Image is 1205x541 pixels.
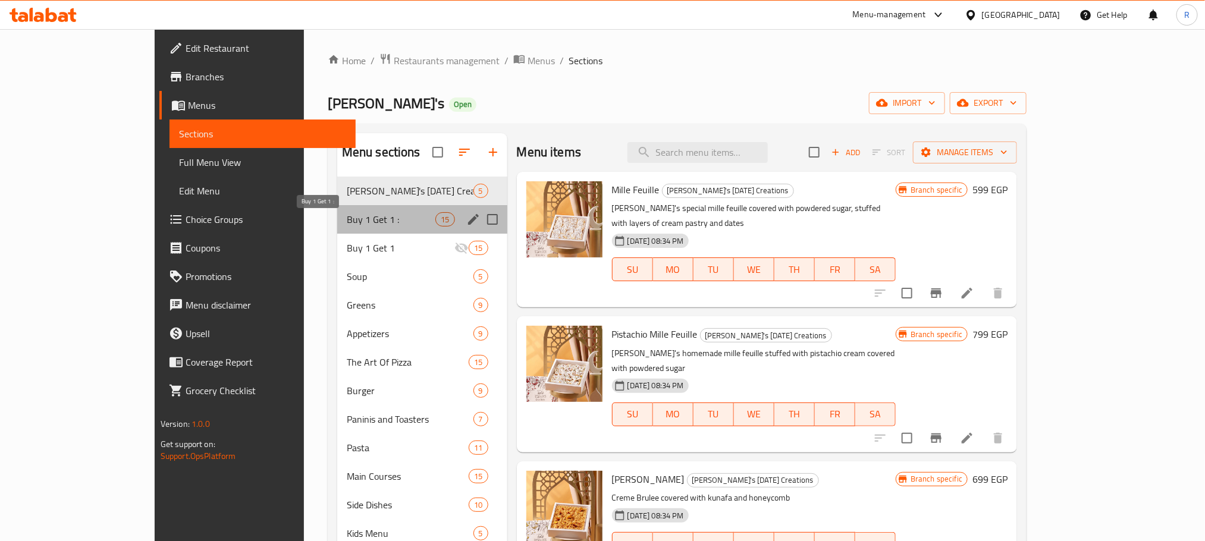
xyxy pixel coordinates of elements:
a: Edit menu item [960,431,974,445]
span: SU [617,405,648,423]
span: 15 [469,243,487,254]
p: [PERSON_NAME]'s special mille feuille covered with powdered sugar, stuffed with layers of cream p... [612,201,896,231]
button: WE [734,402,774,426]
div: items [473,412,488,426]
span: Branch specific [906,184,967,196]
button: Add section [479,138,507,166]
span: Main Courses [347,469,469,483]
span: SA [860,405,891,423]
span: Full Menu View [179,155,346,169]
span: SU [617,261,648,278]
span: Burger [347,383,473,398]
div: items [473,526,488,540]
img: Pistachio Mille Feuille [526,326,602,402]
span: TU [698,261,729,278]
span: Menus [188,98,346,112]
div: Pasta [347,441,469,455]
button: FR [815,402,855,426]
span: 15 [469,357,487,368]
div: items [473,269,488,284]
span: 9 [474,300,488,311]
div: Main Courses15 [337,462,507,490]
div: The Art Of Pizza15 [337,348,507,376]
h6: 699 EGP [972,471,1008,487]
span: Get support on: [161,436,215,452]
div: items [473,326,488,341]
a: Support.OpsPlatform [161,448,236,464]
button: TU [693,257,734,281]
div: Buy 1 Get 115 [337,234,507,262]
div: [GEOGRAPHIC_DATA] [982,8,1060,21]
div: [PERSON_NAME]'s [DATE] Creations5 [337,177,507,205]
span: Menu disclaimer [186,298,346,312]
span: Pistachio Mille Feuille [612,325,698,343]
div: items [469,355,488,369]
span: TH [779,405,810,423]
span: Soup [347,269,473,284]
span: [DATE] 08:34 PM [623,235,689,247]
a: Restaurants management [379,53,500,68]
p: [PERSON_NAME]'s homemade mille feuille stuffed with pistachio cream covered with powdered sugar [612,346,896,376]
a: Edit menu item [960,286,974,300]
div: Ted's Ramadan Creations [687,473,819,487]
span: Restaurants management [394,54,500,68]
button: edit [465,210,482,228]
span: Select section [802,140,827,165]
a: Choice Groups [159,205,356,234]
span: 1.0.0 [192,416,210,432]
span: SA [860,261,891,278]
span: [PERSON_NAME]'s [328,90,444,117]
span: Sections [179,127,346,141]
span: FR [820,405,851,423]
button: export [950,92,1027,114]
span: Sort sections [450,138,479,166]
div: Kids Menu [347,526,473,540]
span: 10 [469,499,487,511]
span: Branches [186,70,346,84]
div: Ted's Ramadan Creations [662,184,794,198]
span: Edit Restaurant [186,41,346,55]
span: Select section first [865,143,913,162]
div: Paninis and Toasters [347,412,473,426]
span: 5 [474,528,488,539]
nav: breadcrumb [328,53,1027,68]
button: delete [984,279,1012,307]
div: Appetizers9 [337,319,507,348]
div: Burger9 [337,376,507,405]
div: Soup5 [337,262,507,291]
button: TH [774,402,815,426]
div: items [469,469,488,483]
button: delete [984,424,1012,452]
li: / [371,54,375,68]
div: Open [449,97,476,112]
span: [DATE] 08:34 PM [623,380,689,391]
span: Side Dishes [347,498,469,512]
div: Greens [347,298,473,312]
div: items [473,383,488,398]
h2: Menu items [517,143,582,161]
span: 9 [474,328,488,339]
span: Menus [528,54,555,68]
span: Manage items [922,145,1008,160]
span: Coverage Report [186,355,346,369]
h6: 799 EGP [972,326,1008,342]
a: Grocery Checklist [159,376,356,405]
span: Buy 1 Get 1 [347,241,455,255]
span: Select to update [895,281,920,306]
div: Buy 1 Get 1 :15edit [337,205,507,234]
a: Branches [159,62,356,91]
a: Menu disclaimer [159,291,356,319]
span: 11 [469,442,487,454]
span: Edit Menu [179,184,346,198]
span: TH [779,261,810,278]
a: Menus [159,91,356,119]
span: Branch specific [906,473,967,485]
div: items [469,241,488,255]
span: [PERSON_NAME] [612,470,685,488]
button: Manage items [913,141,1017,163]
button: MO [653,257,693,281]
div: Appetizers [347,326,473,341]
button: SA [855,402,896,426]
